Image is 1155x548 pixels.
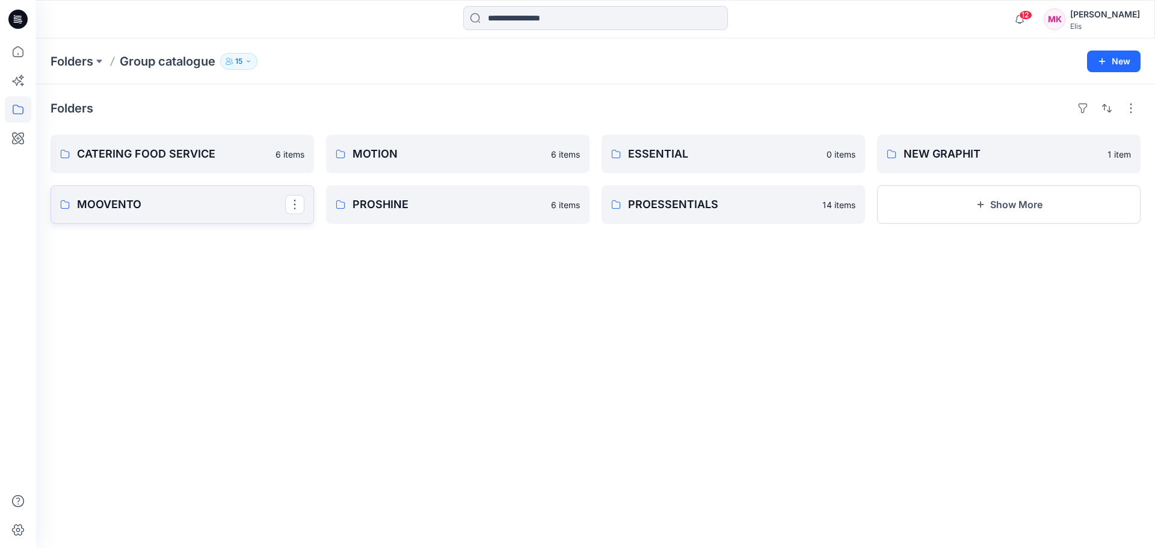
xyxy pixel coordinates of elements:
p: MOTION [353,146,544,162]
p: ESSENTIAL [628,146,819,162]
p: MOOVENTO [77,196,285,213]
a: CATERING FOOD SERVICE6 items [51,135,314,173]
span: 12 [1019,10,1032,20]
div: [PERSON_NAME] [1070,7,1140,22]
p: 15 [235,55,242,68]
p: 6 items [551,199,580,211]
div: MK [1044,8,1065,30]
p: 14 items [822,199,855,211]
button: 15 [220,53,257,70]
a: Folders [51,53,93,70]
a: PROSHINE6 items [326,185,590,224]
p: Group catalogue [120,53,215,70]
h4: Folders [51,101,93,115]
a: MOTION6 items [326,135,590,173]
button: Show More [877,185,1141,224]
p: PROSHINE [353,196,544,213]
p: 1 item [1107,148,1131,161]
p: 6 items [551,148,580,161]
p: PROESSENTIALS [628,196,815,213]
button: New [1087,51,1141,72]
p: 0 items [827,148,855,161]
p: 6 items [276,148,304,161]
a: ESSENTIAL0 items [602,135,865,173]
a: MOOVENTO [51,185,314,224]
a: NEW GRAPHIT1 item [877,135,1141,173]
div: Elis [1070,22,1140,31]
p: CATERING FOOD SERVICE [77,146,268,162]
a: PROESSENTIALS14 items [602,185,865,224]
p: NEW GRAPHIT [904,146,1100,162]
